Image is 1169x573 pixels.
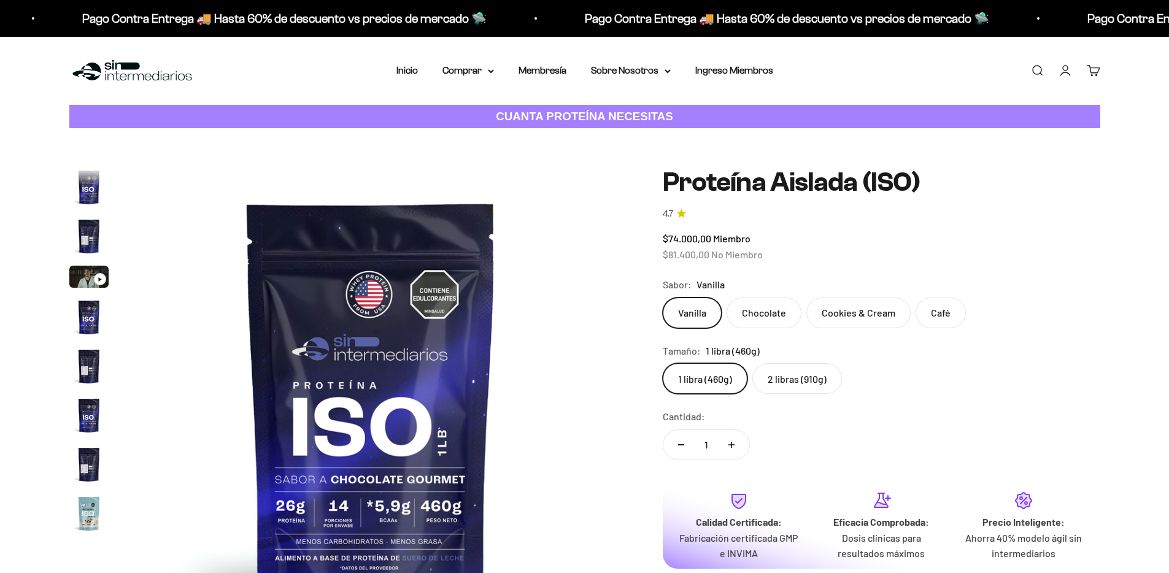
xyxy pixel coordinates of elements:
[69,298,109,337] img: Proteína Aislada (ISO)
[663,409,705,425] label: Cantidad:
[69,347,109,386] img: Proteína Aislada (ISO)
[663,167,1100,197] h1: Proteína Aislada (ISO)
[677,530,800,561] p: Fabricación certificada GMP e INVIMA
[663,277,692,293] legend: Sabor:
[396,65,418,75] a: Inicio
[663,207,673,221] span: 4.7
[69,445,109,484] img: Proteína Aislada (ISO)
[69,217,109,256] img: Proteína Aislada (ISO)
[663,233,711,244] span: $74.000,00
[579,9,983,28] p: Pago Contra Entrega 🚚 Hasta 60% de descuento vs precios de mercado 🛸
[69,217,109,260] button: Ir al artículo 2
[69,105,1100,129] a: CUANTA PROTEÍNA NECESITAS
[76,9,480,28] p: Pago Contra Entrega 🚚 Hasta 60% de descuento vs precios de mercado 🛸
[663,207,1100,221] a: 4.74.7 de 5.0 estrellas
[69,298,109,340] button: Ir al artículo 4
[663,343,701,359] legend: Tamaño:
[696,516,782,528] strong: Calidad Certificada:
[713,233,750,244] span: Miembro
[982,516,1065,528] strong: Precio Inteligente:
[663,430,699,460] button: Reducir cantidad
[833,516,929,528] strong: Eficacia Comprobada:
[69,396,109,435] img: Proteína Aislada (ISO)
[591,63,671,79] summary: Sobre Nosotros
[695,65,773,75] a: Ingreso Miembros
[69,396,109,439] button: Ir al artículo 6
[519,65,566,75] a: Membresía
[69,347,109,390] button: Ir al artículo 5
[663,248,709,260] span: $81.400,00
[820,530,943,561] p: Dosis clínicas para resultados máximos
[706,343,760,359] span: 1 libra (460g)
[496,110,673,123] strong: CUANTA PROTEÍNA NECESITAS
[442,63,494,79] summary: Comprar
[962,530,1085,561] p: Ahorra 40% modelo ágil sin intermediarios
[69,445,109,488] button: Ir al artículo 7
[69,494,109,537] button: Ir al artículo 8
[696,277,725,293] span: Vanilla
[69,167,109,210] button: Ir al artículo 1
[69,167,109,207] img: Proteína Aislada (ISO)
[711,248,763,260] span: No Miembro
[69,494,109,533] img: Proteína Aislada (ISO)
[714,430,749,460] button: Aumentar cantidad
[69,266,109,291] button: Ir al artículo 3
